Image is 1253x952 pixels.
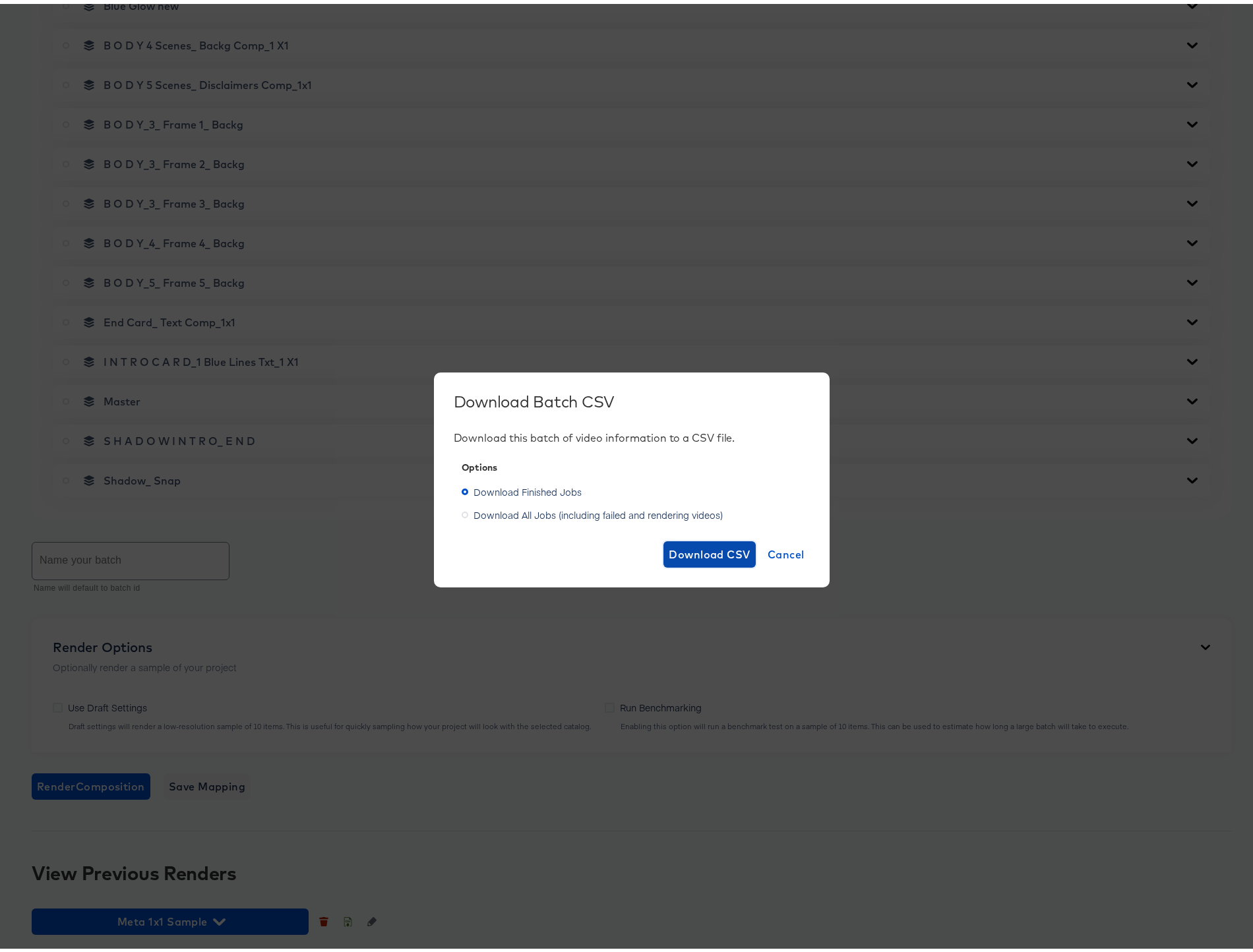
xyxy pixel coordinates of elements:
span: Download CSV [669,541,750,560]
button: Download CSV [663,537,756,564]
span: Download Finished Jobs [474,481,582,494]
div: Download this batch of video information to a CSV file. [454,427,810,440]
button: Cancel [762,537,810,564]
span: Download All Jobs (including failed and rendering videos) [474,504,723,518]
span: Cancel [768,541,805,560]
div: Download Batch CSV [454,388,810,407]
div: Options [462,458,802,469]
